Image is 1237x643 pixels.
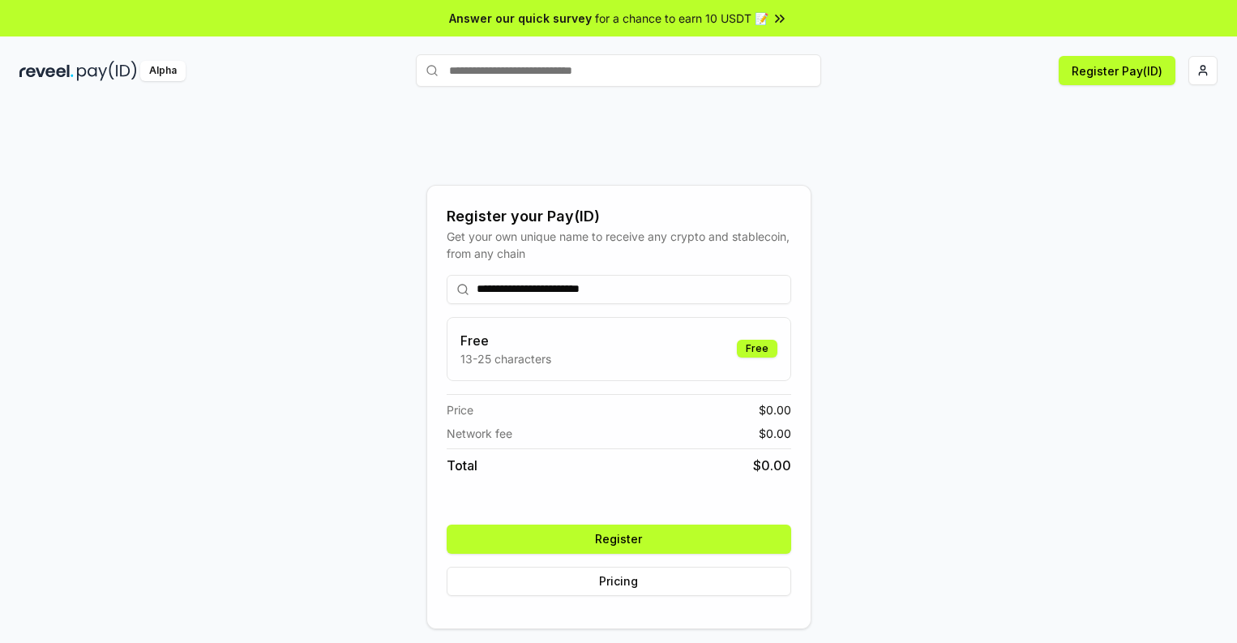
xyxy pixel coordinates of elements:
[595,10,768,27] span: for a chance to earn 10 USDT 📝
[447,456,477,475] span: Total
[737,340,777,358] div: Free
[19,61,74,81] img: reveel_dark
[460,331,551,350] h3: Free
[449,10,592,27] span: Answer our quick survey
[447,205,791,228] div: Register your Pay(ID)
[140,61,186,81] div: Alpha
[447,401,473,418] span: Price
[759,401,791,418] span: $ 0.00
[447,425,512,442] span: Network fee
[753,456,791,475] span: $ 0.00
[447,525,791,554] button: Register
[1059,56,1175,85] button: Register Pay(ID)
[460,350,551,367] p: 13-25 characters
[447,228,791,262] div: Get your own unique name to receive any crypto and stablecoin, from any chain
[759,425,791,442] span: $ 0.00
[447,567,791,596] button: Pricing
[77,61,137,81] img: pay_id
